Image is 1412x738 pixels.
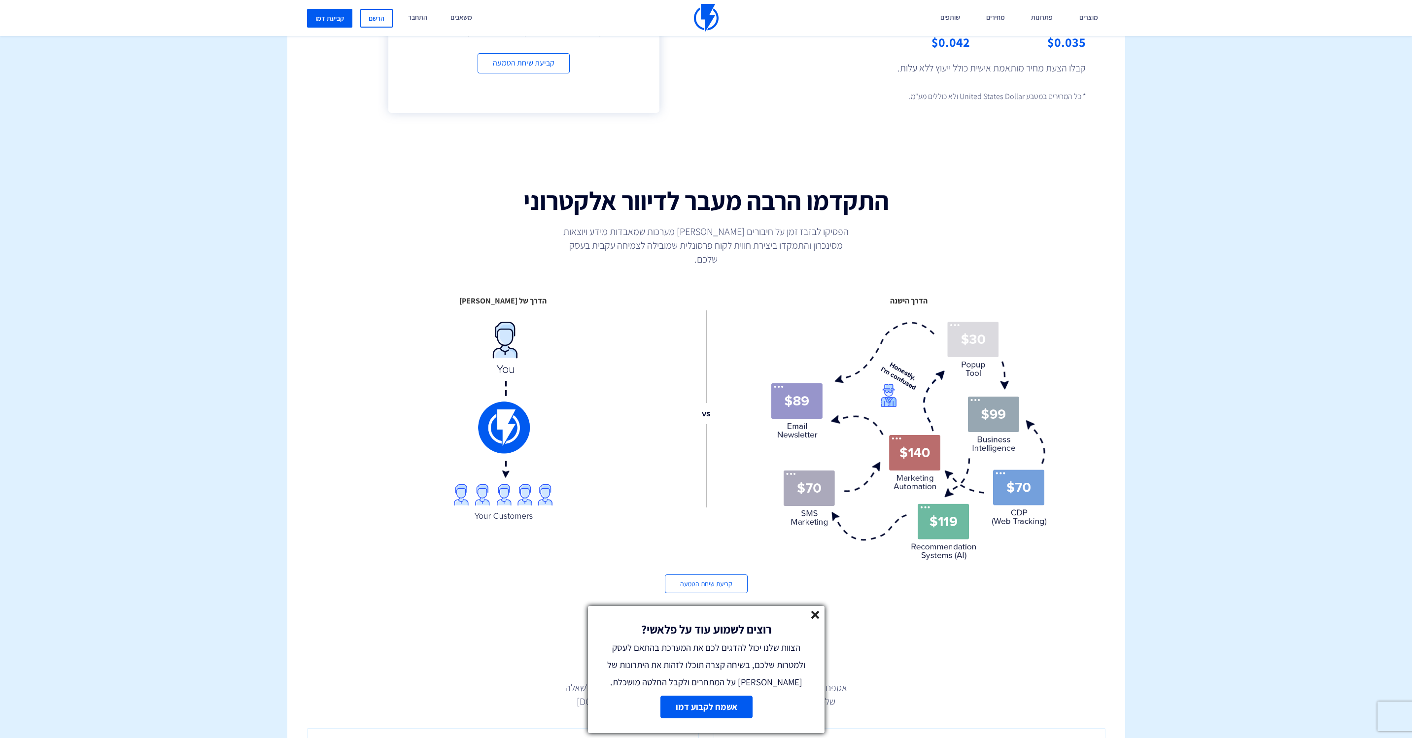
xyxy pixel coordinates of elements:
[307,9,352,28] a: קביעת דמו
[985,33,1086,51] div: $0.035
[558,681,854,708] p: אספנו בשבילכם את השאלות הנפוצות ביותר, אם לא מצאתם את התשובה לשאלה שלכם נשמח אם תיצרו איתנו קשר [...
[366,296,641,307] span: הדרך של [PERSON_NAME]
[287,642,1125,671] h2: שאלות ותשובות
[478,53,570,73] a: קביעת שיחת הטמעה
[360,9,393,28] a: הרשם
[869,33,970,51] div: $0.042
[558,225,854,266] p: הפסיקו לבזבז זמן על חיבורים [PERSON_NAME] מערכות שמאבדות מידע ויוצאות מסינכרון והתמקדו ביצירת חוו...
[790,61,1086,75] p: קבלו הצעת מחיר מותאמת אישית כולל ייעוץ ללא עלות.
[444,187,968,215] h2: התקדמו הרבה מעבר לדיוור אלקטרוני
[665,574,748,593] a: קביעת שיחת הטמעה
[771,296,1046,307] span: הדרך הישנה
[790,90,1086,103] p: * כל המחירים במטבע United States Dollar ולא כוללים מע"מ.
